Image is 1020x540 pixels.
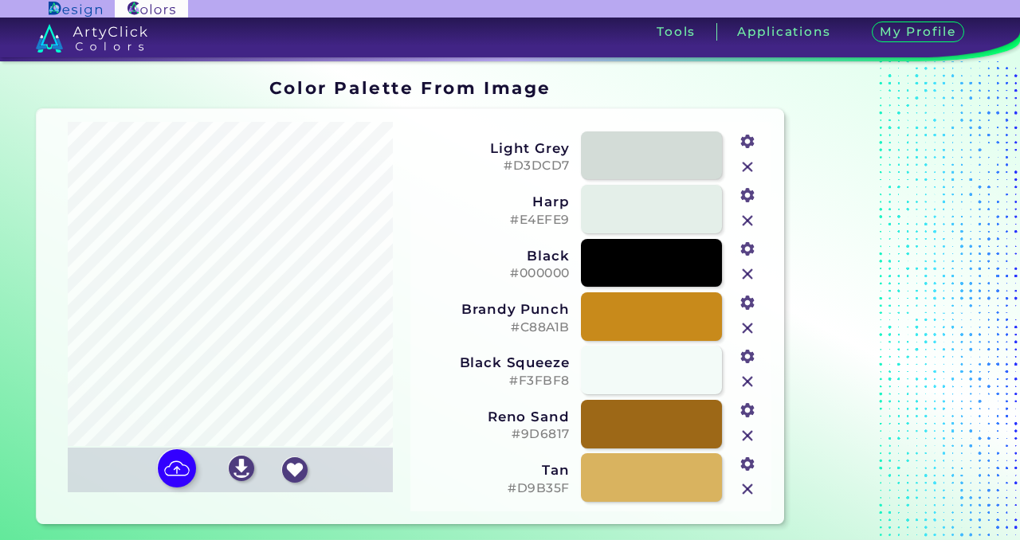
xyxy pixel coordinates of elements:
img: icon_close.svg [737,371,758,392]
img: icon_close.svg [737,425,758,446]
img: icon_close.svg [737,318,758,338]
h3: Tools [657,25,696,37]
img: icon_close.svg [737,479,758,499]
h3: Tan [421,462,570,478]
h3: Black [421,248,570,264]
img: icon_favourite_white.svg [282,457,308,483]
h5: #E4EFE9 [421,213,570,228]
h5: #F3FBF8 [421,374,570,389]
h3: Brandy Punch [421,301,570,317]
h5: #D3DCD7 [421,158,570,174]
img: icon picture [158,449,196,487]
img: ArtyClick Design logo [49,2,102,17]
h5: #D9B35F [421,481,570,496]
h3: Light Grey [421,140,570,156]
h3: Black Squeeze [421,354,570,370]
h5: #000000 [421,266,570,281]
h5: #9D6817 [421,427,570,442]
h3: My Profile [872,22,964,43]
img: logo_artyclick_colors_white.svg [36,24,148,53]
img: icon_close.svg [737,264,758,284]
h3: Applications [737,25,830,37]
h1: Color Palette From Image [269,76,551,100]
img: icon_close.svg [737,210,758,231]
h5: #C88A1B [421,320,570,335]
h3: Harp [421,194,570,209]
img: icon_close.svg [737,157,758,178]
img: icon_download_white.svg [229,456,254,481]
h3: Reno Sand [421,409,570,425]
